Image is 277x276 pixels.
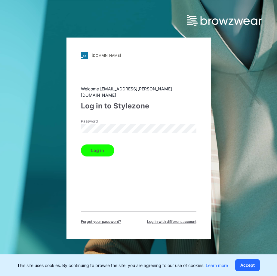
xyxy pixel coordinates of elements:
button: Accept [235,259,260,271]
div: [DOMAIN_NAME] [92,53,121,58]
div: Welcome [EMAIL_ADDRESS][PERSON_NAME][DOMAIN_NAME] [81,86,196,98]
button: Log in [81,144,114,156]
img: svg+xml;base64,PHN2ZyB3aWR0aD0iMjgiIGhlaWdodD0iMjgiIHZpZXdCb3g9IjAgMCAyOCAyOCIgZmlsbD0ibm9uZSIgeG... [81,52,88,59]
span: Log in with different account [147,219,196,224]
a: [DOMAIN_NAME] [81,52,196,59]
span: Forget your password? [81,219,121,224]
label: Password [81,119,123,124]
p: This site uses cookies. By continuing to browse the site, you are agreeing to our use of cookies. [17,262,228,268]
div: Log in to Stylezone [81,101,196,111]
a: Learn more [206,263,228,268]
img: browzwear-logo.73288ffb.svg [187,15,262,26]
